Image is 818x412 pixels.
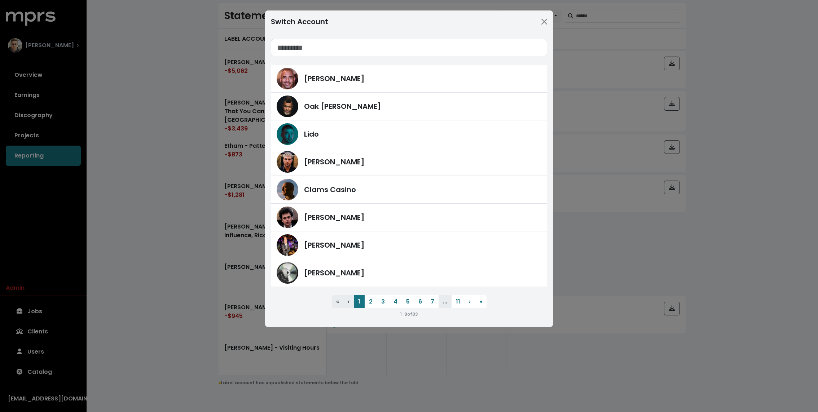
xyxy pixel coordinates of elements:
button: 1 [354,295,365,308]
a: Fred Gibson[PERSON_NAME] [271,148,547,176]
button: 2 [365,295,377,308]
span: [PERSON_NAME] [304,240,365,251]
span: [PERSON_NAME] [304,156,365,167]
span: Lido [304,129,319,139]
button: 11 [452,295,465,308]
a: LidoLido [271,120,547,148]
a: Andrew Dawson[PERSON_NAME] [271,231,547,259]
a: Clams CasinoClams Casino [271,176,547,204]
button: 4 [389,295,402,308]
a: Oak FelderOak [PERSON_NAME] [271,93,547,120]
span: » [479,297,482,306]
span: [PERSON_NAME] [304,73,365,84]
a: Ike Beatz[PERSON_NAME] [271,259,547,287]
a: James Ford[PERSON_NAME] [271,204,547,231]
div: Switch Account [271,16,328,27]
span: Oak [PERSON_NAME] [304,101,381,112]
button: 5 [402,295,414,308]
button: 3 [377,295,389,308]
img: Lido [277,123,298,145]
span: [PERSON_NAME] [304,212,365,223]
img: Oak Felder [277,96,298,117]
span: [PERSON_NAME] [304,267,365,278]
button: 6 [414,295,426,308]
span: › [469,297,471,306]
button: Close [538,16,550,27]
img: Harvey Mason Jr [277,68,298,89]
img: Ike Beatz [277,262,298,284]
img: James Ford [277,207,298,228]
span: Clams Casino [304,184,356,195]
img: Clams Casino [277,179,298,200]
input: Search accounts [271,39,547,56]
button: 7 [426,295,439,308]
a: Harvey Mason Jr[PERSON_NAME] [271,65,547,93]
small: 1 - 8 of 83 [400,311,418,317]
img: Fred Gibson [277,151,298,173]
img: Andrew Dawson [277,234,298,256]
